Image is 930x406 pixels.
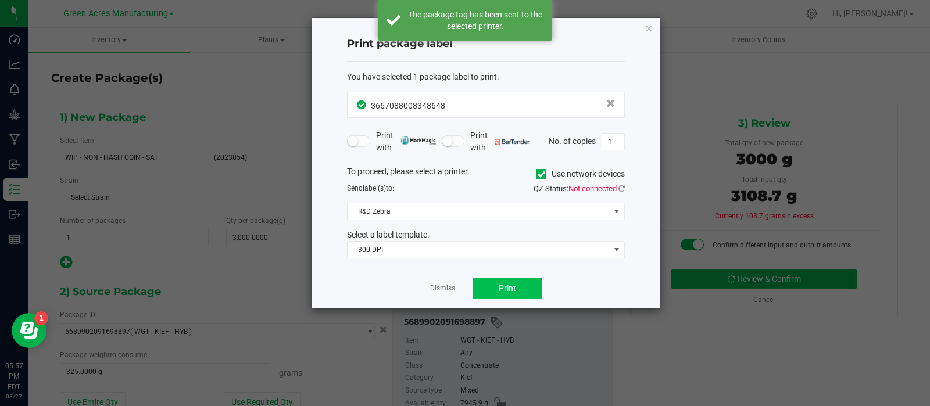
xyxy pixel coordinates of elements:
span: R&D Zebra [348,203,610,220]
span: Not connected [568,184,617,193]
span: No. of copies [549,136,596,145]
span: Print [499,283,516,293]
img: bartender.png [495,139,530,145]
a: Dismiss [430,283,455,293]
span: label(s) [363,184,386,192]
iframe: Resource center unread badge [34,311,48,325]
span: In Sync [357,99,368,111]
h4: Print package label [347,37,625,52]
div: To proceed, please select a printer. [338,166,634,183]
span: Send to: [347,184,394,192]
button: Print [473,278,542,299]
div: : [347,71,625,83]
span: You have selected 1 package label to print [347,72,497,81]
span: Print with [376,130,436,154]
label: Use network devices [536,168,625,180]
div: The package tag has been sent to the selected printer. [407,9,543,32]
span: QZ Status: [534,184,625,193]
iframe: Resource center [12,313,46,348]
img: mark_magic_cybra.png [400,136,436,145]
div: Select a label template. [338,229,634,241]
span: 300 DPI [348,242,610,258]
span: Print with [470,130,530,154]
span: 3667088008348648 [371,101,445,110]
